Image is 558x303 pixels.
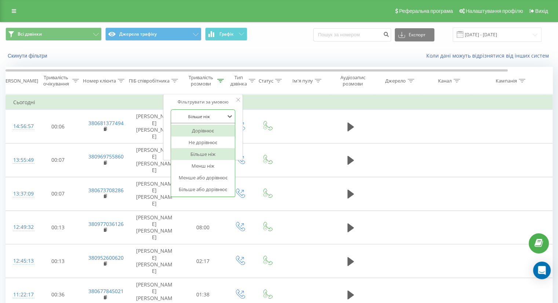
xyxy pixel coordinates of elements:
div: ПІБ співробітника [129,78,169,84]
div: Статус [259,78,273,84]
button: Графік [205,28,247,41]
td: [PERSON_NAME] [PERSON_NAME] [129,211,180,244]
a: 380952600620 [88,254,124,261]
div: Менше або дорівнює [171,172,235,183]
div: Менш ніж [171,160,235,172]
td: 00:13 [35,244,81,278]
div: 13:37:09 [13,187,28,201]
div: Більше ніж [171,148,235,160]
div: Аудіозапис розмови [335,74,371,87]
div: 12:45:13 [13,254,28,268]
td: 00:07 [35,143,81,177]
input: Пошук за номером [313,28,391,41]
div: Дорівнює [171,125,235,136]
button: Скинути фільтри [6,52,51,59]
td: 00:13 [35,211,81,244]
a: 380673708286 [88,187,124,194]
a: 380677845021 [88,288,124,295]
div: [PERSON_NAME] [1,78,38,84]
button: Експорт [395,28,434,41]
button: Джерела трафіку [105,28,201,41]
div: Ім'я пулу [292,78,313,84]
td: [PERSON_NAME] [PERSON_NAME] [129,177,180,211]
span: Всі дзвінки [18,31,42,37]
td: [PERSON_NAME] [PERSON_NAME] [129,143,180,177]
div: Тривалість розмови [186,74,215,87]
div: Канал [438,78,452,84]
span: Налаштування профілю [466,8,523,14]
div: Фільтрувати за умовою [171,98,235,106]
a: 380681377494 [88,120,124,127]
div: 12:49:32 [13,220,28,234]
div: Не дорівнює [171,136,235,148]
td: [PERSON_NAME] [PERSON_NAME] [129,244,180,278]
div: Кампанія [496,78,517,84]
div: 11:22:17 [13,288,28,302]
a: Коли дані можуть відрізнятися вiд інших систем [426,52,552,59]
div: Джерело [385,78,406,84]
a: 380969755860 [88,153,124,160]
button: Всі дзвінки [6,28,102,41]
div: Більше або дорівнює [171,183,235,195]
div: 14:56:57 [13,119,28,134]
div: Номер клієнта [83,78,116,84]
td: 08:00 [180,211,226,244]
span: Графік [219,32,234,37]
td: 00:07 [35,177,81,211]
td: 02:17 [180,244,226,278]
span: Вихід [535,8,548,14]
div: Тип дзвінка [230,74,247,87]
div: 13:55:49 [13,153,28,167]
td: 00:06 [35,110,81,143]
td: [PERSON_NAME] [PERSON_NAME] [129,110,180,143]
a: 380977036126 [88,220,124,227]
span: Реферальна програма [399,8,453,14]
div: Тривалість очікування [41,74,70,87]
div: Open Intercom Messenger [533,262,551,279]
